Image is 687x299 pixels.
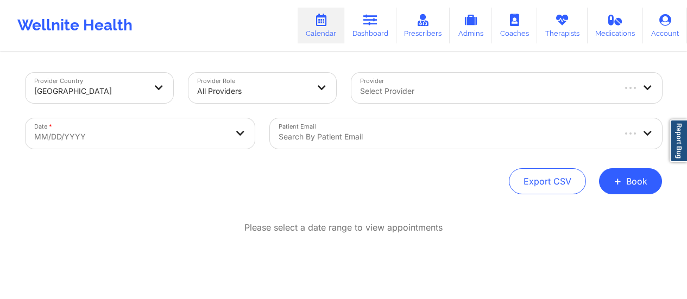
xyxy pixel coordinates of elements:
[298,8,344,43] a: Calendar
[492,8,537,43] a: Coaches
[34,79,146,103] div: [GEOGRAPHIC_DATA]
[509,168,586,194] button: Export CSV
[588,8,644,43] a: Medications
[537,8,588,43] a: Therapists
[614,178,622,184] span: +
[396,8,450,43] a: Prescribers
[670,119,687,162] a: Report Bug
[197,79,309,103] div: All Providers
[643,8,687,43] a: Account
[450,8,492,43] a: Admins
[244,221,443,234] p: Please select a date range to view appointments
[599,168,662,194] button: +Book
[344,8,396,43] a: Dashboard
